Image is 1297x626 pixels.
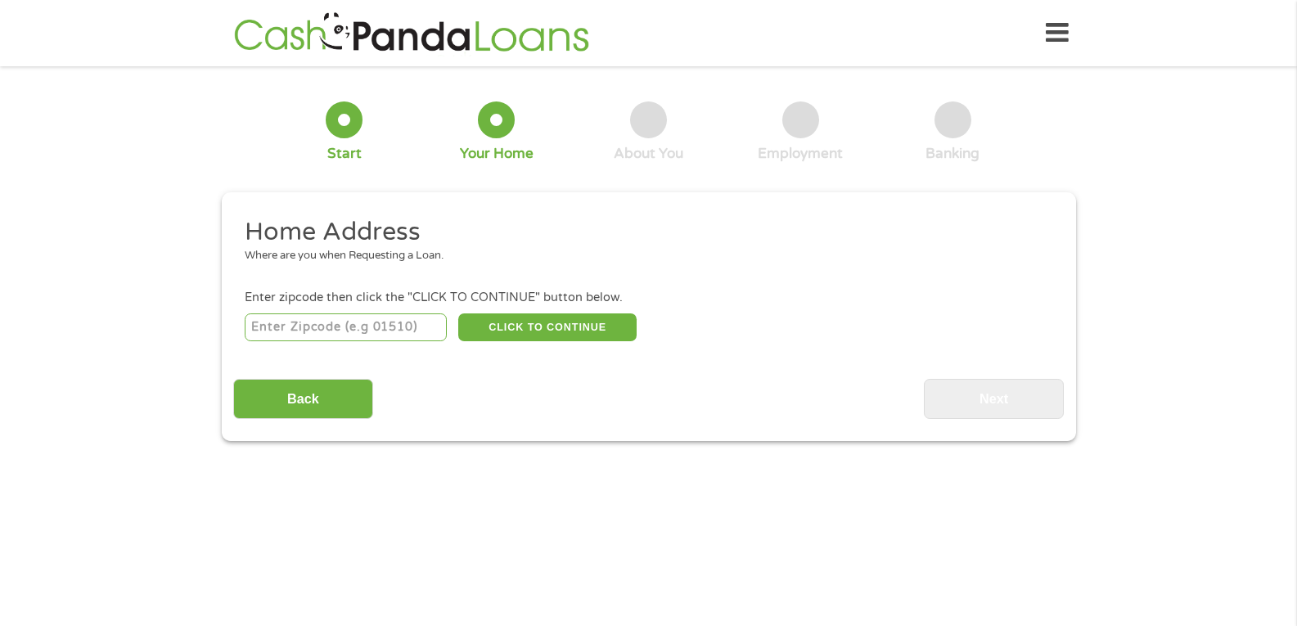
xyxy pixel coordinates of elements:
[229,10,594,56] img: GetLoanNow Logo
[925,145,980,163] div: Banking
[458,313,637,341] button: CLICK TO CONTINUE
[758,145,843,163] div: Employment
[245,248,1040,264] div: Where are you when Requesting a Loan.
[460,145,534,163] div: Your Home
[245,216,1040,249] h2: Home Address
[233,379,373,419] input: Back
[245,313,447,341] input: Enter Zipcode (e.g 01510)
[614,145,683,163] div: About You
[245,289,1052,307] div: Enter zipcode then click the "CLICK TO CONTINUE" button below.
[924,379,1064,419] input: Next
[327,145,362,163] div: Start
